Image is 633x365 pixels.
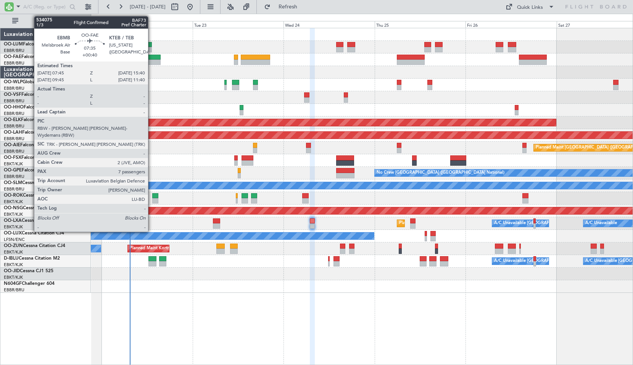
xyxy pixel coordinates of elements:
[4,143,41,147] a: OO-AIEFalcon 7X
[4,206,23,210] span: OO-NSG
[193,21,284,28] div: Tue 23
[4,123,24,129] a: EBBR/BRU
[4,55,42,59] a: OO-FAEFalcon 7X
[4,118,21,122] span: OO-ELK
[4,281,55,286] a: N604GFChallenger 604
[4,244,65,248] a: OO-ZUNCessna Citation CJ4
[4,92,21,97] span: OO-VSF
[4,149,24,154] a: EBBR/BRU
[4,224,23,230] a: EBKT/KJK
[465,21,557,28] div: Fri 26
[130,3,166,10] span: [DATE] - [DATE]
[4,206,65,210] a: OO-NSGCessna Citation CJ4
[399,218,488,229] div: Planned Maint Kortrijk-[GEOGRAPHIC_DATA]
[4,98,24,104] a: EBBR/BRU
[130,243,219,254] div: Planned Maint Kortrijk-[GEOGRAPHIC_DATA]
[4,136,24,142] a: EBBR/BRU
[92,15,105,22] div: [DATE]
[8,15,83,27] button: All Aircraft
[4,193,23,198] span: OO-ROK
[23,1,67,13] input: A/C (Reg. or Type)
[4,130,22,135] span: OO-LAH
[4,256,60,261] a: D-IBLUCessna Citation M2
[4,86,24,91] a: EBBR/BRU
[4,80,23,84] span: OO-WLP
[4,256,19,261] span: D-IBLU
[4,60,24,66] a: EBBR/BRU
[4,168,67,173] a: OO-GPEFalcon 900EX EASy II
[4,237,25,242] a: LFSN/ENC
[272,4,304,10] span: Refresh
[4,92,42,97] a: OO-VSFFalcon 8X
[4,244,23,248] span: OO-ZUN
[4,186,24,192] a: EBBR/BRU
[20,18,81,24] span: All Aircraft
[4,249,23,255] a: EBKT/KJK
[4,42,44,47] a: OO-LUMFalcon 7X
[4,181,22,185] span: OO-SLM
[4,111,24,116] a: EBBR/BRU
[4,199,23,205] a: EBKT/KJK
[4,269,20,273] span: OO-JID
[4,55,21,59] span: OO-FAE
[4,281,22,286] span: N604GF
[4,161,23,167] a: EBKT/KJK
[4,143,20,147] span: OO-AIE
[4,218,64,223] a: OO-LXACessna Citation CJ4
[4,287,24,293] a: EBBR/BRU
[4,168,22,173] span: OO-GPE
[4,181,64,185] a: OO-SLMCessna Citation XLS
[4,269,53,273] a: OO-JIDCessna CJ1 525
[4,130,43,135] a: OO-LAHFalcon 7X
[4,231,64,236] a: OO-LUXCessna Citation CJ4
[4,231,22,236] span: OO-LUX
[4,275,23,280] a: EBKT/KJK
[4,193,65,198] a: OO-ROKCessna Citation CJ4
[261,1,306,13] button: Refresh
[375,21,466,28] div: Thu 25
[4,174,24,179] a: EBBR/BRU
[283,21,375,28] div: Wed 24
[4,155,42,160] a: OO-FSXFalcon 7X
[377,167,504,179] div: No Crew [GEOGRAPHIC_DATA] ([GEOGRAPHIC_DATA] National)
[4,218,22,223] span: OO-LXA
[4,118,42,122] a: OO-ELKFalcon 8X
[4,80,48,84] a: OO-WLPGlobal 5500
[4,105,45,110] a: OO-HHOFalcon 8X
[4,212,23,217] a: EBKT/KJK
[4,262,23,268] a: EBKT/KJK
[4,105,24,110] span: OO-HHO
[4,48,24,53] a: EBBR/BRU
[4,155,21,160] span: OO-FSX
[101,21,193,28] div: Mon 22
[4,42,23,47] span: OO-LUM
